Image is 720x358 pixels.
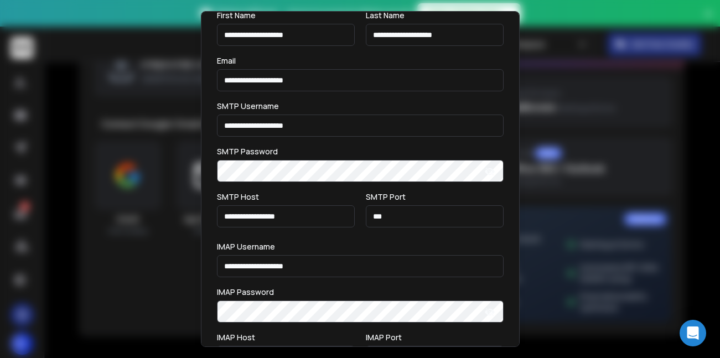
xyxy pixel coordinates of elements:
label: IMAP Password [217,288,274,296]
label: SMTP Username [217,102,279,110]
label: Last Name [366,12,405,19]
label: IMAP Host [217,334,255,341]
label: Email [217,57,236,65]
div: Open Intercom Messenger [680,320,706,346]
label: SMTP Host [217,193,259,201]
label: First Name [217,12,256,19]
label: SMTP Port [366,193,406,201]
label: IMAP Port [366,334,402,341]
label: SMTP Password [217,148,278,155]
label: IMAP Username [217,243,275,251]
